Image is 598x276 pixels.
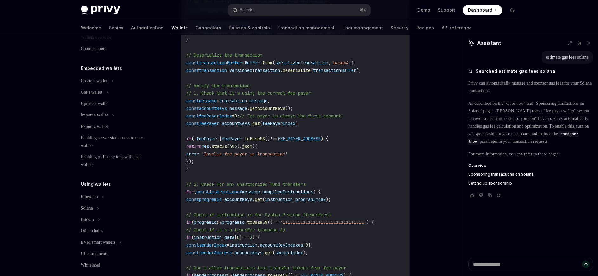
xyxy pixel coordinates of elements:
span: message [250,98,267,103]
span: getAccountKeys [250,105,285,111]
span: ] [240,235,242,240]
span: . [242,136,245,141]
span: = [242,60,245,66]
button: Vote that response was good [468,192,476,198]
span: ]; [308,242,313,248]
span: 0 [306,242,308,248]
p: Privy can automatically manage and sponsor gas fees for your Solana transactions. [468,79,593,95]
a: Whitelabel [76,260,157,271]
button: Copy chat response [486,192,494,198]
span: status [212,143,227,149]
div: Create a wallet [81,77,108,85]
span: ); [356,67,361,73]
span: feePayer [222,136,242,141]
span: message [242,189,260,195]
button: EVM smart wallets [76,237,157,248]
span: if [186,235,191,240]
span: const [186,197,199,202]
a: Transaction management [278,20,335,35]
a: Enabling offline actions with user wallets [76,151,157,170]
span: ); [326,197,331,202]
span: FEE_PAYER_ADDRESS [278,136,321,141]
span: ( [273,250,275,255]
a: UI components [76,248,157,260]
button: Reload last chat [495,192,503,198]
a: Connectors [195,20,221,35]
span: ( [273,60,275,66]
span: . [245,219,247,225]
span: ) { [366,219,374,225]
span: accountKeyIndexes [260,242,303,248]
span: ({ [252,143,257,149]
button: Toggle dark mode [507,5,517,15]
span: message [199,98,217,103]
span: . [262,250,265,255]
span: accountKeys [234,250,262,255]
a: Export a wallet [76,121,157,132]
div: Search... [240,6,256,14]
a: Wallets [171,20,188,35]
span: !== [270,136,278,141]
a: Setting up sponsorship [468,181,593,186]
span: programId [199,197,222,202]
span: Assistant [477,39,501,47]
span: transactionBuffer [313,67,356,73]
span: transactionBuffer [199,60,242,66]
span: programIndex [295,197,326,202]
span: instruction [265,197,293,202]
button: Ethereum [76,191,157,203]
span: ). [237,143,242,149]
span: Dashboard [468,7,492,13]
span: json [242,143,252,149]
span: Searched estimate gas fees solana [476,68,555,74]
span: Setting up sponsorship [468,181,512,186]
span: data [224,235,234,240]
div: Chain support [81,45,106,53]
span: . [222,235,224,240]
a: Security [391,20,409,35]
button: Searched estimate gas fees solana [468,68,593,74]
span: // Deserialize the transaction [186,52,262,58]
span: of [237,189,242,195]
span: // Fee payer is always the first account [240,113,341,119]
span: return [186,143,201,149]
div: Whitelabel [81,261,100,269]
span: accountKeys [199,105,227,111]
span: && [217,219,222,225]
span: from [262,60,273,66]
span: ( [194,189,196,195]
div: Bitcoin [81,216,94,223]
span: feePayerIndex [199,113,232,119]
span: . [247,105,250,111]
span: 403 [229,143,237,149]
div: UI components [81,250,108,258]
span: ( [262,197,265,202]
button: Import a wallet [76,110,157,121]
span: toBase58 [245,136,265,141]
button: Solana [76,203,157,214]
span: const [186,67,199,73]
a: Enabling server-side access to user wallets [76,132,157,151]
div: Ethereum [81,193,98,201]
span: ); [351,60,356,66]
span: Overview [468,163,487,168]
span: ); [303,250,308,255]
a: Welcome [81,20,101,35]
span: serializedTransaction [275,60,328,66]
a: Update a wallet [76,98,157,110]
span: === [273,219,280,225]
span: ) { [252,235,260,240]
span: . [247,98,250,103]
span: const [186,121,199,126]
span: ) { [321,136,328,141]
p: For more information, you can refer to these pages: [468,150,593,158]
h5: Using wallets [81,180,111,188]
a: Basics [109,20,123,35]
span: toBase58 [247,219,267,225]
button: Get a wallet [76,87,157,98]
span: = [232,250,234,255]
span: . [250,121,252,126]
span: Buffer [245,60,260,66]
span: ); [295,121,300,126]
span: instruction [209,189,237,195]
